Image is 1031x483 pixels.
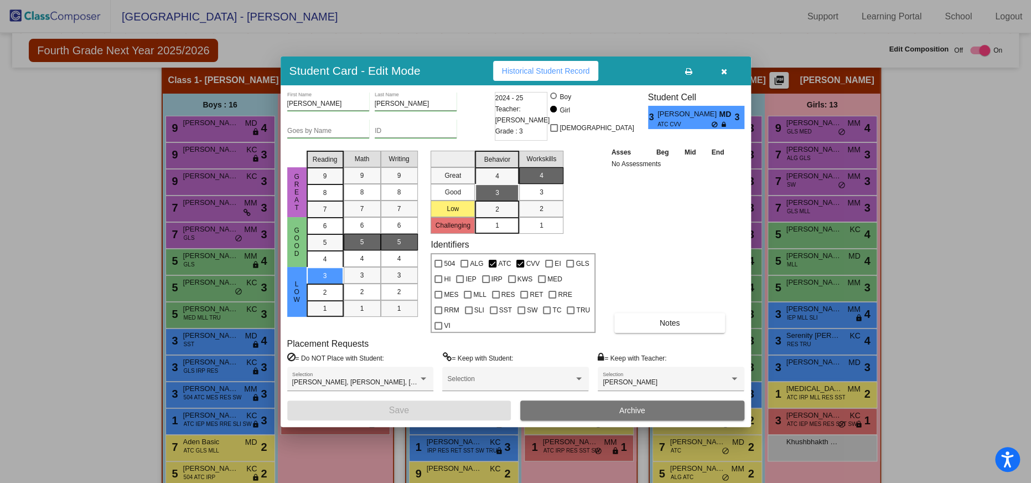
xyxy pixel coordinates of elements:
[360,287,364,297] span: 2
[648,146,677,158] th: Beg
[517,273,532,286] span: KWS
[473,288,486,301] span: MLL
[493,61,599,81] button: Historical Student Record
[576,304,590,317] span: TRU
[495,93,524,104] span: 2024 - 25
[495,171,499,181] span: 4
[520,400,744,420] button: Archive
[323,271,327,281] span: 3
[287,127,369,135] input: goes by name
[323,171,327,181] span: 9
[526,154,556,164] span: Workskills
[559,105,570,115] div: Girl
[360,270,364,280] span: 3
[287,338,369,349] label: Placement Requests
[559,121,634,135] span: [DEMOGRAPHIC_DATA]
[648,92,744,102] h3: Student Cell
[323,254,327,264] span: 4
[719,109,734,120] span: MD
[323,287,327,297] span: 2
[397,254,401,264] span: 4
[397,287,401,297] span: 2
[287,352,384,363] label: = Do NOT Place with Student:
[292,378,522,386] span: [PERSON_NAME], [PERSON_NAME], [PERSON_NAME], [PERSON_NAME]
[292,173,302,212] span: Great
[648,111,657,124] span: 3
[289,64,421,78] h3: Student Card - Edit Mode
[292,227,302,258] span: Good
[495,104,550,126] span: Teacher: [PERSON_NAME]
[323,238,327,248] span: 5
[388,154,409,164] span: Writing
[313,155,338,165] span: Reading
[360,237,364,247] span: 5
[657,120,711,129] span: ATC CVV
[540,204,543,214] span: 2
[444,304,459,317] span: RRM
[397,220,401,230] span: 6
[397,304,401,314] span: 1
[323,221,327,231] span: 6
[474,304,484,317] span: SLI
[530,288,543,301] span: RET
[603,378,657,386] span: [PERSON_NAME]
[397,171,401,181] span: 9
[614,313,726,333] button: Notes
[558,288,572,301] span: RRE
[540,220,543,230] span: 1
[444,319,450,332] span: VI
[397,270,401,280] span: 3
[323,204,327,214] span: 7
[355,154,370,164] span: Math
[547,273,562,286] span: MED
[397,237,401,247] span: 5
[491,273,502,286] span: IRP
[360,171,364,181] span: 9
[495,220,499,230] span: 1
[540,171,543,181] span: 4
[389,405,409,415] span: Save
[501,288,515,301] span: RES
[576,257,589,270] span: GLS
[323,188,327,198] span: 8
[703,146,732,158] th: End
[431,239,469,250] label: Identifiers
[657,109,719,120] span: [PERSON_NAME]
[540,187,543,197] span: 3
[559,92,571,102] div: Boy
[495,204,499,214] span: 2
[499,304,512,317] span: SST
[292,280,302,304] span: Low
[444,288,458,301] span: MES
[470,257,483,270] span: ALG
[397,187,401,197] span: 8
[555,257,561,270] span: EI
[598,352,666,363] label: = Keep with Teacher:
[444,257,455,270] span: 504
[677,146,703,158] th: Mid
[734,111,744,124] span: 3
[465,273,476,286] span: IEP
[484,155,510,165] span: Behavior
[552,304,561,317] span: TC
[660,318,680,327] span: Notes
[442,352,513,363] label: = Keep with Student:
[495,188,499,198] span: 3
[502,66,590,75] span: Historical Student Record
[498,257,511,270] span: ATC
[397,204,401,214] span: 7
[287,400,511,420] button: Save
[360,204,364,214] span: 7
[360,187,364,197] span: 8
[527,304,537,317] span: SW
[619,406,645,415] span: Archive
[609,146,649,158] th: Asses
[360,220,364,230] span: 6
[323,304,327,314] span: 1
[609,158,732,169] td: No Assessments
[360,254,364,264] span: 4
[444,273,450,286] span: HI
[495,126,523,137] span: Grade : 3
[360,304,364,314] span: 1
[526,257,540,270] span: CVV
